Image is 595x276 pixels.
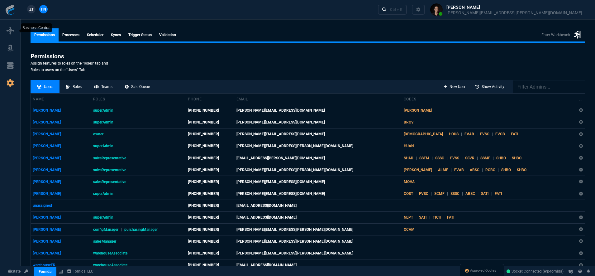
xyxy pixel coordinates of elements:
[413,191,419,196] span: |
[402,94,577,105] th: CODES
[60,80,88,93] a: Roles
[480,156,490,160] span: SSMF
[235,235,402,247] td: [PERSON_NAME][EMAIL_ADDRESS][PERSON_NAME][DOMAIN_NAME]
[427,215,433,220] span: |
[186,247,234,259] td: [PHONE_NUMBER]
[41,7,46,12] span: FN
[469,80,511,93] a: Show Activity
[31,140,92,152] td: [PERSON_NAME]
[444,156,450,160] span: |
[119,80,156,93] a: Sale Queue
[107,28,125,41] a: syncs
[65,269,95,274] a: msbcCompanyName
[186,104,234,116] td: [PHONE_NUMBER]
[404,191,413,196] span: COST
[495,132,505,136] span: FVCB
[93,215,113,220] span: superAdmin
[413,215,419,220] span: |
[125,28,155,41] a: Trigger Status
[93,239,116,244] span: salesManager
[29,7,34,12] span: ZT
[496,156,506,160] span: SHBO
[465,156,474,160] span: SSVR
[443,132,449,136] span: |
[475,191,481,196] span: |
[31,259,92,271] td: warehouseFR
[501,168,511,172] span: SHBO
[419,156,429,160] span: SSFM
[505,132,511,136] span: |
[449,132,459,136] span: HOUS
[404,227,415,232] span: OCAM
[419,191,428,196] span: FVSC
[459,132,464,136] span: |
[235,259,402,271] td: [EMAIL_ADDRESS][DOMAIN_NAME]
[31,247,92,259] td: [PERSON_NAME]
[31,164,92,176] td: [PERSON_NAME]
[470,268,496,273] span: Approved Quotes
[31,200,92,211] td: unassigned
[512,156,521,160] span: SHBO
[235,188,402,200] td: [PERSON_NAME][EMAIL_ADDRESS][DOMAIN_NAME]
[404,120,414,124] span: BROV
[118,227,124,232] span: |
[447,215,455,220] span: FATI
[450,191,459,196] span: SSSC
[235,152,402,164] td: [EMAIL_ADDRESS][PERSON_NAME][DOMAIN_NAME]
[390,7,402,12] div: Ctrl + K
[22,269,30,274] a: API TOKEN
[91,94,186,105] th: Roles
[235,176,402,188] td: [PERSON_NAME][EMAIL_ADDRESS][DOMAIN_NAME]
[124,227,158,232] span: purchasingManager
[495,168,501,172] span: |
[31,211,92,223] td: [PERSON_NAME]
[235,116,402,128] td: [PERSON_NAME][EMAIL_ADDRESS][DOMAIN_NAME]
[513,80,585,93] input: Filter Admins...
[93,132,103,136] span: owner
[459,156,465,160] span: |
[6,269,22,274] a: Global State
[419,215,427,220] span: SATI
[479,168,485,172] span: |
[450,156,459,160] span: FVSS
[485,168,495,172] span: ROBO
[507,269,564,274] span: Socket Connected (erp-fornida)
[186,94,234,105] th: Phone
[404,180,415,184] span: MOHA
[428,191,434,196] span: |
[93,191,113,196] span: superAdmin
[31,53,165,60] h2: Permissions
[93,251,127,255] span: warehouseAssociate
[93,144,113,148] span: superAdmin
[481,191,489,196] span: SATI
[31,188,92,200] td: [PERSON_NAME]
[404,168,432,172] span: [PERSON_NAME]
[59,28,83,41] a: Processes
[93,156,126,160] span: salesRepresentative
[517,168,526,172] span: SHBO
[93,263,127,267] span: warehouseAssociate
[31,152,92,164] td: [PERSON_NAME]
[186,211,234,223] td: [PHONE_NUMBER]
[186,235,234,247] td: [PHONE_NUMBER]
[186,128,234,140] td: [PHONE_NUMBER]
[474,156,480,160] span: |
[404,156,413,160] span: SHAD
[186,259,234,271] td: [PHONE_NUMBER]
[31,116,92,128] td: [PERSON_NAME]
[93,227,118,232] span: configManager
[465,191,475,196] span: ABSC
[441,215,447,220] span: |
[404,132,443,136] span: [DEMOGRAPHIC_DATA]
[433,215,441,220] span: TICH
[577,94,585,105] th: ...
[186,188,234,200] td: [PHONE_NUMBER]
[235,200,402,211] td: [EMAIL_ADDRESS][DOMAIN_NAME]
[454,168,464,172] span: FVAB
[438,168,448,172] span: ALMF
[186,164,234,176] td: [PHONE_NUMBER]
[235,104,402,116] td: [PERSON_NAME][EMAIL_ADDRESS][DOMAIN_NAME]
[186,224,234,235] td: [PHONE_NUMBER]
[155,28,180,41] a: Validation
[93,168,126,172] span: salesRepresentative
